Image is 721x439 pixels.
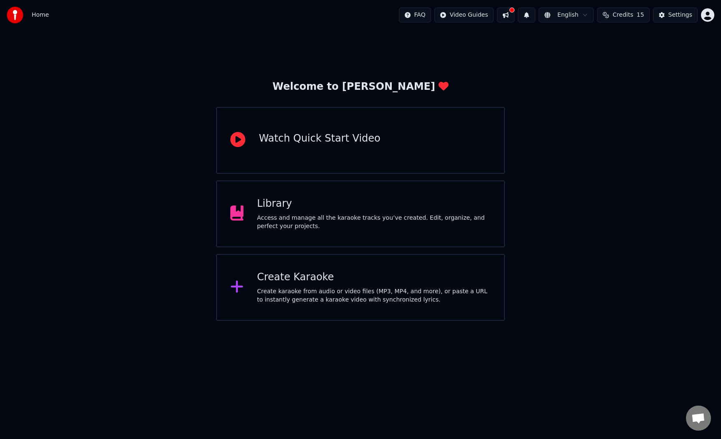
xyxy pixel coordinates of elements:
img: youka [7,7,23,23]
div: Open chat [686,406,711,431]
button: Settings [653,8,698,23]
button: Video Guides [434,8,494,23]
div: Watch Quick Start Video [259,132,380,145]
div: Access and manage all the karaoke tracks you’ve created. Edit, organize, and perfect your projects. [257,214,491,231]
div: Create Karaoke [257,271,491,284]
span: Credits [613,11,633,19]
button: FAQ [399,8,431,23]
span: 15 [637,11,644,19]
div: Library [257,197,491,211]
div: Settings [668,11,692,19]
span: Home [32,11,49,19]
div: Create karaoke from audio or video files (MP3, MP4, and more), or paste a URL to instantly genera... [257,287,491,304]
nav: breadcrumb [32,11,49,19]
button: Credits15 [597,8,649,23]
div: Welcome to [PERSON_NAME] [272,80,449,94]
